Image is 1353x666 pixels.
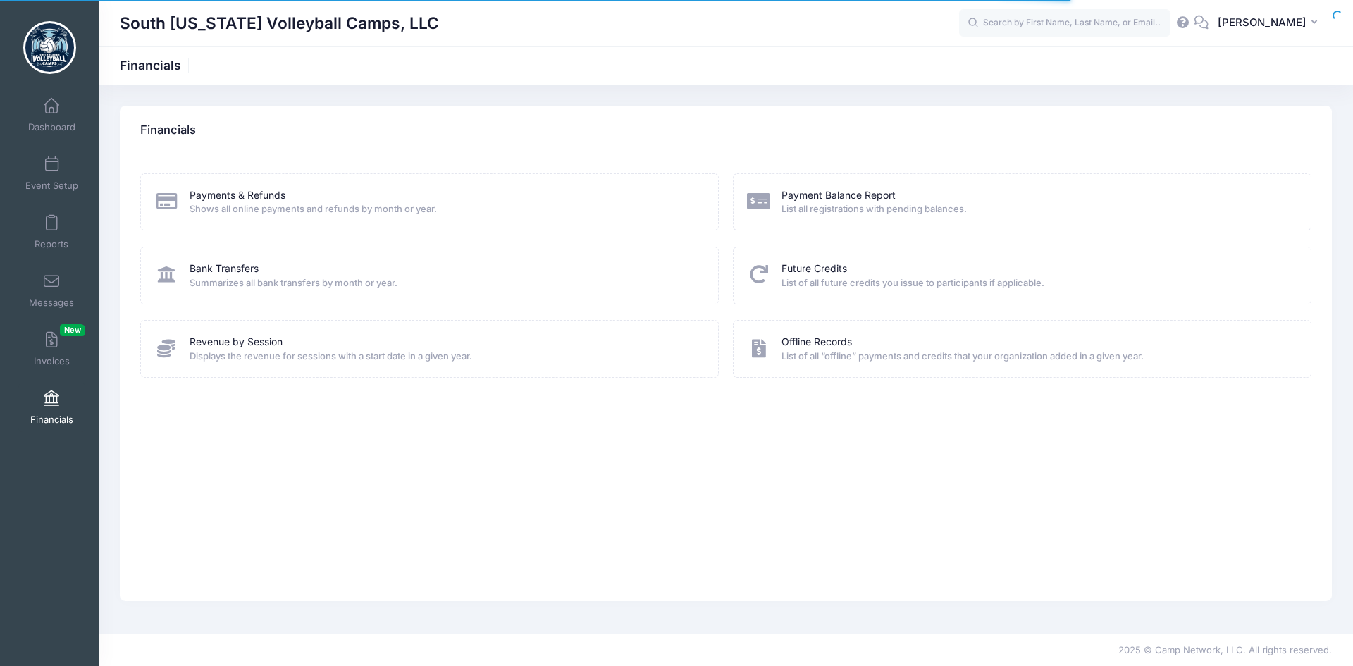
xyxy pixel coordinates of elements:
span: Summarizes all bank transfers by month or year. [190,276,700,290]
span: New [60,324,85,336]
h1: South [US_STATE] Volleyball Camps, LLC [120,7,439,39]
a: Payments & Refunds [190,188,285,203]
a: Payment Balance Report [781,188,896,203]
a: Future Credits [781,261,847,276]
input: Search by First Name, Last Name, or Email... [959,9,1170,37]
a: Reports [18,207,85,257]
span: Invoices [34,355,70,367]
h4: Financials [140,111,196,151]
span: List all registrations with pending balances. [781,202,1292,216]
a: Revenue by Session [190,335,283,350]
span: 2025 © Camp Network, LLC. All rights reserved. [1118,644,1332,655]
h1: Financials [120,58,193,73]
span: List of all future credits you issue to participants if applicable. [781,276,1292,290]
a: Event Setup [18,149,85,198]
button: [PERSON_NAME] [1209,7,1332,39]
span: Reports [35,238,68,250]
span: Messages [29,297,74,309]
span: [PERSON_NAME] [1218,15,1306,30]
span: Dashboard [28,121,75,133]
a: Financials [18,383,85,432]
a: Dashboard [18,90,85,140]
span: List of all “offline” payments and credits that your organization added in a given year. [781,350,1292,364]
span: Shows all online payments and refunds by month or year. [190,202,700,216]
span: Event Setup [25,180,78,192]
a: InvoicesNew [18,324,85,374]
span: Financials [30,414,73,426]
span: Displays the revenue for sessions with a start date in a given year. [190,350,700,364]
a: Offline Records [781,335,852,350]
a: Messages [18,266,85,315]
a: Bank Transfers [190,261,259,276]
img: South Florida Volleyball Camps, LLC [23,21,76,74]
